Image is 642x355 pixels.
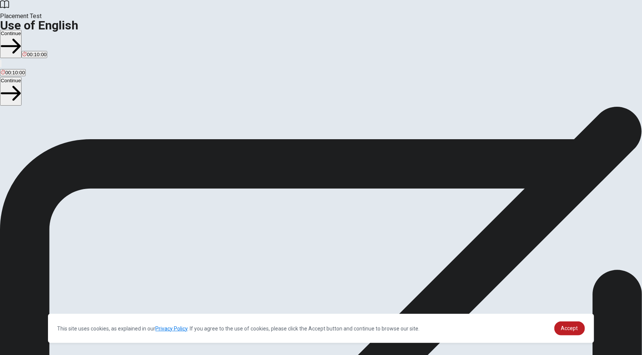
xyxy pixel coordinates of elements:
[554,321,585,335] a: dismiss cookie message
[5,70,25,75] span: 00:10:00
[22,51,47,58] button: 00:10:00
[27,52,46,57] span: 00:10:00
[57,326,419,332] span: This site uses cookies, as explained in our . If you agree to the use of cookies, please click th...
[155,326,187,332] a: Privacy Policy
[48,314,594,343] div: cookieconsent
[561,325,578,331] span: Accept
